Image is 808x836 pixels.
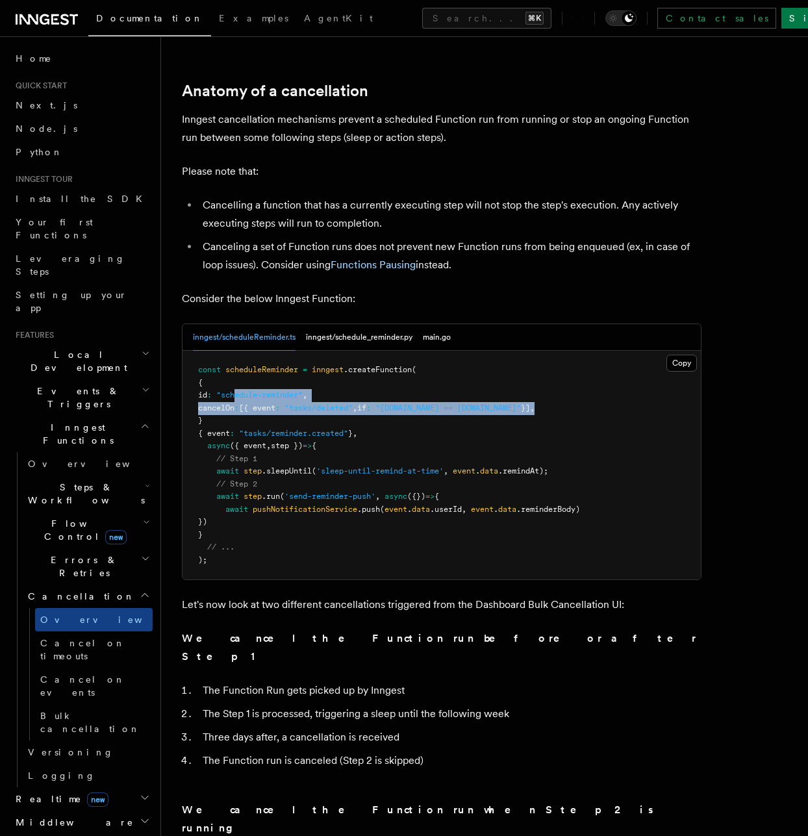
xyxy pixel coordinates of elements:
span: . [494,505,498,514]
span: Versioning [28,747,114,757]
span: 'send-reminder-push' [284,492,375,501]
span: event [453,466,475,475]
a: Python [10,140,153,164]
a: AgentKit [296,4,381,35]
span: .remindAt); [498,466,548,475]
a: Contact sales [657,8,776,29]
span: } [348,429,353,438]
span: // ... [207,542,234,551]
button: inngest/scheduleReminder.ts [193,324,296,351]
span: => [425,492,435,501]
span: { [198,378,203,387]
strong: We cancel the Function run before or after Step 1 [182,632,696,663]
button: Events & Triggers [10,379,153,416]
span: = [303,365,307,374]
span: Cancellation [23,590,135,603]
span: } [198,416,203,425]
span: , [375,492,380,501]
span: ({}) [407,492,425,501]
span: { event [198,429,230,438]
a: Install the SDK [10,187,153,210]
a: Anatomy of a cancellation [182,82,368,100]
span: "tasks/deleted" [284,403,353,412]
span: Inngest Functions [10,421,140,447]
a: Next.js [10,94,153,117]
span: step [244,466,262,475]
a: Versioning [23,741,153,764]
span: Quick start [10,81,67,91]
span: . [475,466,480,475]
a: Home [10,47,153,70]
span: } [198,530,203,539]
span: : [366,403,371,412]
button: Inngest Functions [10,416,153,452]
span: Steps & Workflows [23,481,145,507]
span: ); [198,555,207,564]
span: Setting up your app [16,290,127,313]
li: The Step 1 is processed, triggering a sleep until the following week [199,705,701,723]
span: await [225,505,248,514]
li: Three days after, a cancellation is received [199,728,701,746]
li: The Function Run gets picked up by Inngest [199,681,701,700]
a: Documentation [88,4,211,36]
a: Node.js [10,117,153,140]
span: event [471,505,494,514]
button: Local Development [10,343,153,379]
span: { [435,492,439,501]
a: Overview [23,452,153,475]
a: Leveraging Steps [10,247,153,283]
span: scheduleReminder [225,365,298,374]
span: ( [312,466,316,475]
span: . [407,505,412,514]
a: Bulk cancellation [35,704,153,741]
span: async [385,492,407,501]
span: id [198,390,207,399]
span: , [353,429,357,438]
span: data [412,505,430,514]
span: .sleepUntil [262,466,312,475]
button: Steps & Workflows [23,475,153,512]
span: // Step 2 [216,479,257,488]
span: "tasks/reminder.created" [239,429,348,438]
span: const [198,365,221,374]
button: Toggle dark mode [605,10,637,26]
span: async [207,441,230,450]
span: ( [380,505,385,514]
button: inngest/schedule_reminder.py [306,324,412,351]
span: await [216,466,239,475]
span: .createFunction [344,365,412,374]
span: : [275,403,280,412]
span: { [312,441,316,450]
span: Documentation [96,13,203,23]
button: Cancellation [23,585,153,608]
span: Cancel on timeouts [40,638,125,661]
span: => [303,441,312,450]
span: Leveraging Steps [16,253,125,277]
span: Events & Triggers [10,385,142,411]
button: Errors & Retries [23,548,153,585]
span: data [480,466,498,475]
li: Canceling a set of Function runs does not prevent new Function runs from being enqueued (ex, in c... [199,238,701,274]
span: Bulk cancellation [40,711,140,734]
button: Copy [666,355,697,372]
span: 'sleep-until-remind-at-time' [316,466,444,475]
span: Realtime [10,792,108,805]
span: ({ event [230,441,266,450]
a: Your first Functions [10,210,153,247]
span: Overview [40,614,174,625]
button: Search...⌘K [422,8,551,29]
span: ( [412,365,416,374]
a: Logging [23,764,153,787]
p: Inngest cancellation mechanisms prevent a scheduled Function run from running or stop an ongoing ... [182,110,701,147]
span: , [266,441,271,450]
a: Cancel on events [35,668,153,704]
span: data [498,505,516,514]
p: Let's now look at two different cancellations triggered from the Dashboard Bulk Cancellation UI: [182,596,701,614]
span: "[DOMAIN_NAME] == [DOMAIN_NAME]" [375,403,521,412]
span: , [444,466,448,475]
li: Cancelling a function that has a currently executing step will not stop the step's execution. Any... [199,196,701,233]
strong: We cancel the Function run when Step 2 is running [182,804,655,834]
span: Logging [28,770,95,781]
a: Setting up your app [10,283,153,320]
span: .run [262,492,280,501]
